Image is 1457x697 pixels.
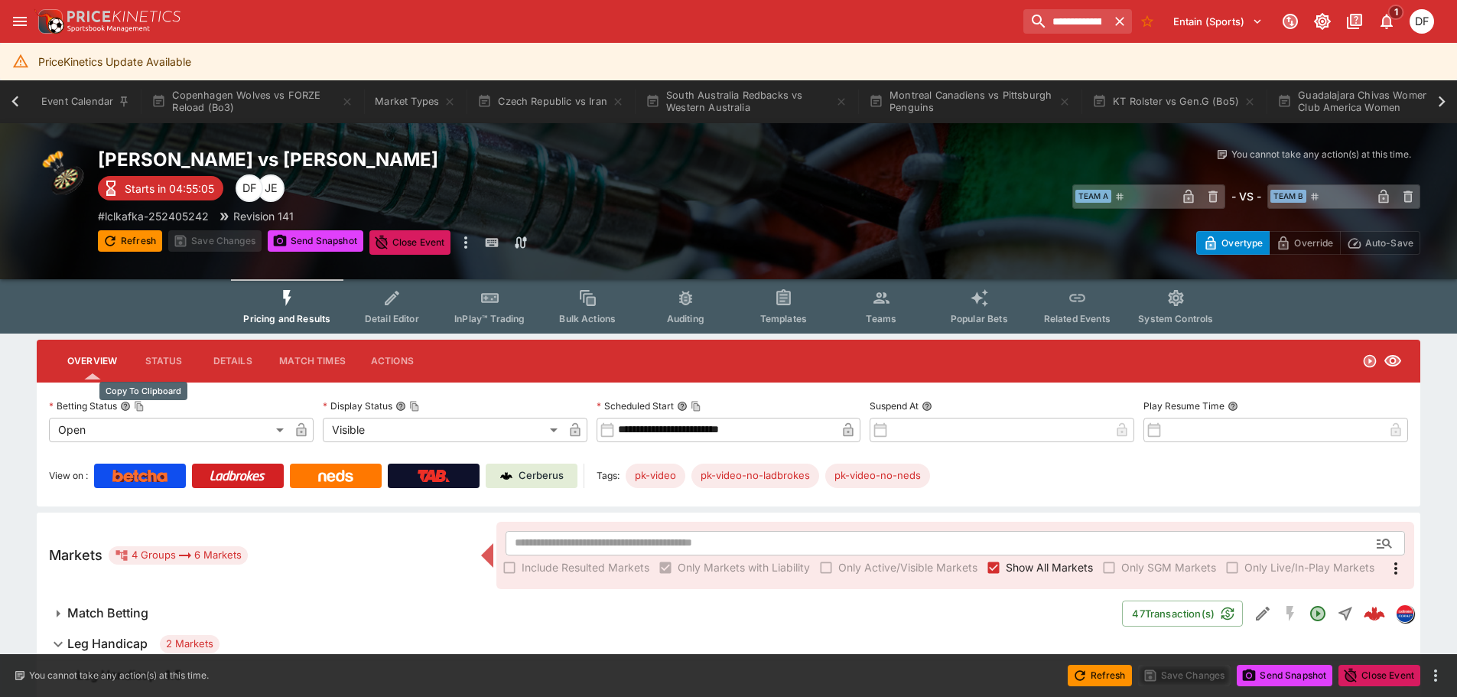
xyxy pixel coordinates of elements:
img: lclkafka [1397,605,1413,622]
h6: Leg Handicap [67,636,148,652]
button: David Foster [1405,5,1439,38]
img: PriceKinetics Logo [34,6,64,37]
input: search [1023,9,1107,34]
span: Detail Editor [365,313,419,324]
button: Refresh [1068,665,1132,686]
button: Toggle light/dark mode [1309,8,1336,35]
button: Copy To Clipboard [134,401,145,412]
button: Open [1371,529,1398,557]
img: PriceKinetics [67,11,180,22]
button: Actions [358,343,427,379]
svg: Open [1309,604,1327,623]
h6: - VS - [1231,188,1261,204]
button: Display StatusCopy To Clipboard [395,401,406,412]
img: Ladbrokes [210,470,265,482]
span: Only Markets with Liability [678,559,810,575]
div: Visible [323,418,563,442]
button: Overtype [1196,231,1270,255]
svg: Visible [1384,352,1402,370]
div: David Foster [1410,9,1434,34]
button: Match Betting [37,598,1122,629]
button: Copenhagen Wolves vs FORZE Reload (Bo3) [142,80,363,123]
img: Betcha [112,470,167,482]
button: more [457,230,475,255]
button: Straight [1332,600,1359,627]
p: Overtype [1221,235,1263,251]
button: 47Transaction(s) [1122,601,1243,627]
div: Betting Target: cerberus [626,464,685,488]
button: open drawer [6,8,34,35]
button: Suspend At [922,401,932,412]
span: Popular Bets [951,313,1008,324]
span: InPlay™ Trading [454,313,525,324]
button: Scheduled StartCopy To Clipboard [677,401,688,412]
p: Play Resume Time [1143,399,1224,412]
button: Market Types [366,80,465,123]
p: Display Status [323,399,392,412]
div: Betting Target: cerberus [691,464,819,488]
button: Auto-Save [1340,231,1420,255]
span: pk-video [626,468,685,484]
button: Close Event [369,230,451,255]
span: Pricing and Results [243,313,330,324]
img: Cerberus [500,470,512,482]
a: Cerberus [486,464,577,488]
p: Override [1294,235,1333,251]
button: Open [1304,600,1332,627]
button: Details [198,343,267,379]
div: Event type filters [231,279,1225,334]
button: Play Resume Time [1228,401,1238,412]
button: more [1426,666,1445,685]
button: Czech Republic vs Iran [468,80,633,123]
p: You cannot take any action(s) at this time. [1231,148,1411,161]
span: Teams [866,313,896,324]
img: TabNZ [418,470,450,482]
button: Betting StatusCopy To Clipboard [120,401,131,412]
button: South Australia Redbacks vs Western Australia [636,80,857,123]
span: Only Active/Visible Markets [838,559,977,575]
a: 4df9e15a-6e54-45e2-b3d8-d9ca66558ede [1359,598,1390,629]
span: Auditing [667,313,704,324]
div: 4 Groups 6 Markets [115,546,242,565]
p: Scheduled Start [597,399,674,412]
img: darts.png [37,148,86,197]
div: lclkafka [1396,604,1414,623]
button: Notifications [1373,8,1400,35]
h2: Copy To Clipboard [98,148,759,171]
img: Sportsbook Management [67,25,150,32]
button: Close Event [1338,665,1420,686]
p: Starts in 04:55:05 [125,181,214,197]
button: KT Rolster vs Gen.G (Bo5) [1083,80,1265,123]
button: Send Snapshot [268,230,363,252]
div: Copy To Clipboard [99,382,187,401]
button: Overview [55,343,129,379]
button: No Bookmarks [1135,9,1159,34]
p: You cannot take any action(s) at this time. [29,669,209,682]
div: James Edlin [257,174,285,202]
button: Override [1269,231,1340,255]
span: Templates [760,313,807,324]
span: pk-video-no-ladbrokes [691,468,819,484]
label: View on : [49,464,88,488]
div: 4df9e15a-6e54-45e2-b3d8-d9ca66558ede [1364,603,1385,624]
span: System Controls [1138,313,1213,324]
svg: Open [1362,353,1377,369]
p: Cerberus [519,468,564,484]
span: Related Events [1044,313,1111,324]
span: 1 [1388,5,1404,20]
button: Documentation [1341,8,1368,35]
button: Edit Detail [1249,600,1277,627]
label: Tags: [597,464,620,488]
button: SGM Disabled [1277,600,1304,627]
div: Start From [1196,231,1420,255]
div: David Foster [236,174,263,202]
button: Send Snapshot [1237,665,1332,686]
span: Only SGM Markets [1121,559,1216,575]
h5: Markets [49,546,102,564]
div: PriceKinetics Update Available [38,47,191,76]
button: Select Tenant [1164,9,1272,34]
span: Team A [1075,190,1111,203]
img: logo-cerberus--red.svg [1364,603,1385,624]
p: Suspend At [870,399,919,412]
h6: Match Betting [67,605,148,621]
